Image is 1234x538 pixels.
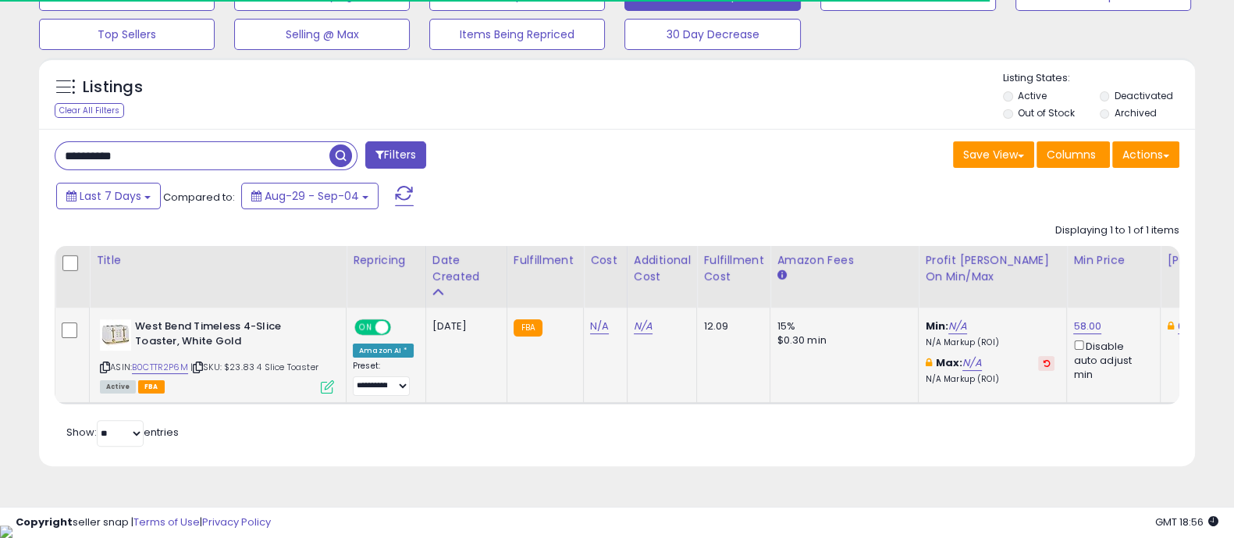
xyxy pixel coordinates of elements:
[100,380,136,394] span: All listings currently available for purchase on Amazon
[16,515,271,530] div: seller snap | |
[356,321,375,334] span: ON
[56,183,161,209] button: Last 7 Days
[1055,223,1179,238] div: Displaying 1 to 1 of 1 items
[936,355,963,370] b: Max:
[1003,71,1195,86] p: Listing States:
[925,374,1054,385] p: N/A Markup (ROI)
[202,515,271,529] a: Privacy Policy
[777,269,786,283] small: Amazon Fees.
[703,319,758,333] div: 12.09
[16,515,73,529] strong: Copyright
[590,252,621,269] div: Cost
[1073,252,1154,269] div: Min Price
[432,319,495,333] div: [DATE]
[1018,106,1075,119] label: Out of Stock
[138,380,165,394] span: FBA
[100,319,334,392] div: ASIN:
[1018,89,1047,102] label: Active
[703,252,763,285] div: Fulfillment Cost
[429,19,605,50] button: Items Being Repriced
[925,319,948,333] b: Min:
[96,252,340,269] div: Title
[133,515,200,529] a: Terms of Use
[80,188,141,204] span: Last 7 Days
[432,252,500,285] div: Date Created
[1073,337,1148,382] div: Disable auto adjust min
[1155,515,1218,529] span: 2025-09-12 18:56 GMT
[39,19,215,50] button: Top Sellers
[163,190,235,205] span: Compared to:
[634,252,691,285] div: Additional Cost
[190,361,318,373] span: | SKU: $23.83 4 Slice Toaster
[925,337,1054,348] p: N/A Markup (ROI)
[83,77,143,98] h5: Listings
[234,19,410,50] button: Selling @ Max
[353,361,414,395] div: Preset:
[962,355,981,371] a: N/A
[777,252,912,269] div: Amazon Fees
[953,141,1034,168] button: Save View
[948,319,967,334] a: N/A
[132,361,188,374] a: B0CTTR2P6M
[1178,319,1206,334] a: 69.99
[100,319,131,351] img: 31tWgkF-zBL._SL40_.jpg
[590,319,609,334] a: N/A
[241,183,379,209] button: Aug-29 - Sep-04
[514,319,542,337] small: FBA
[624,19,800,50] button: 30 Day Decrease
[634,319,653,334] a: N/A
[1114,106,1156,119] label: Archived
[777,333,906,347] div: $0.30 min
[389,321,414,334] span: OFF
[66,425,179,440] span: Show: entries
[353,252,419,269] div: Repricing
[365,141,426,169] button: Filters
[1037,141,1110,168] button: Columns
[1112,141,1179,168] button: Actions
[925,252,1060,285] div: Profit [PERSON_NAME] on Min/Max
[514,252,577,269] div: Fulfillment
[353,344,414,358] div: Amazon AI *
[919,246,1067,308] th: The percentage added to the cost of goods (COGS) that forms the calculator for Min & Max prices.
[55,103,124,118] div: Clear All Filters
[777,319,906,333] div: 15%
[265,188,359,204] span: Aug-29 - Sep-04
[135,319,325,352] b: West Bend Timeless 4-Slice Toaster, White Gold
[1114,89,1172,102] label: Deactivated
[1047,147,1096,162] span: Columns
[1073,319,1101,334] a: 58.00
